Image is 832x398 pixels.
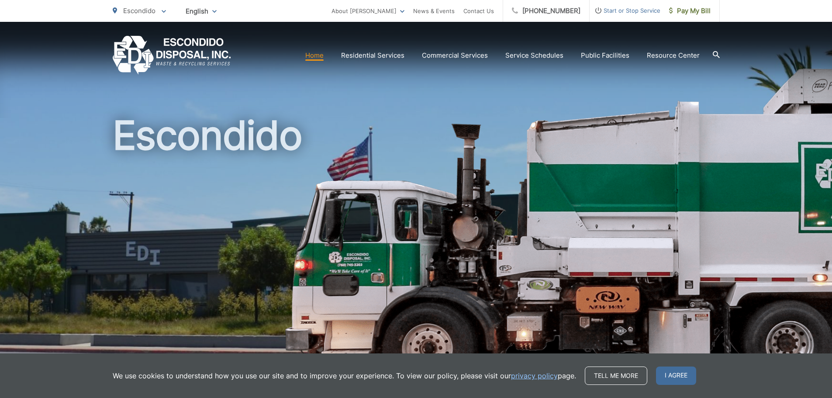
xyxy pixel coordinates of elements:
[305,50,324,61] a: Home
[669,6,711,16] span: Pay My Bill
[341,50,404,61] a: Residential Services
[422,50,488,61] a: Commercial Services
[505,50,563,61] a: Service Schedules
[647,50,700,61] a: Resource Center
[179,3,223,19] span: English
[585,367,647,385] a: Tell me more
[656,367,696,385] span: I agree
[113,114,720,390] h1: Escondido
[511,370,558,381] a: privacy policy
[581,50,629,61] a: Public Facilities
[331,6,404,16] a: About [PERSON_NAME]
[113,36,231,75] a: EDCD logo. Return to the homepage.
[463,6,494,16] a: Contact Us
[123,7,155,15] span: Escondido
[413,6,455,16] a: News & Events
[113,370,576,381] p: We use cookies to understand how you use our site and to improve your experience. To view our pol...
